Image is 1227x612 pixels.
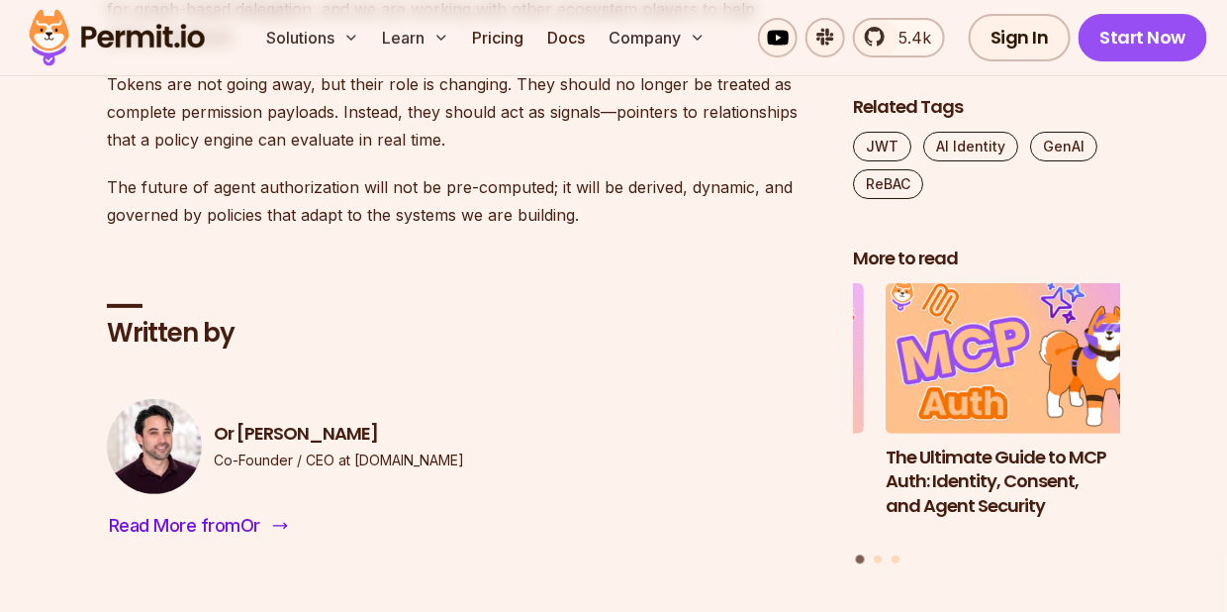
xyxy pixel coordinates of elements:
[853,132,911,161] a: JWT
[20,4,214,71] img: Permit logo
[886,283,1153,544] a: The Ultimate Guide to MCP Auth: Identity, Consent, and Agent SecurityThe Ultimate Guide to MCP Au...
[597,283,864,544] li: 3 of 3
[1030,132,1097,161] a: GenAI
[109,512,260,540] span: Read More from Or
[107,510,286,542] a: Read More fromOr
[886,445,1153,518] h3: The Ultimate Guide to MCP Auth: Identity, Consent, and Agent Security
[886,283,1153,544] li: 1 of 3
[375,18,457,57] button: Learn
[874,556,882,563] button: Go to slide 2
[886,283,1153,434] img: The Ultimate Guide to MCP Auth: Identity, Consent, and Agent Security
[853,169,923,199] a: ReBAC
[107,70,821,153] p: Tokens are not going away, but their role is changing. They should no longer be treated as comple...
[107,399,202,494] img: Or Weis
[107,173,821,229] p: The future of agent authorization will not be pre-computed; it will be derived, dynamic, and gove...
[1079,14,1208,61] a: Start Now
[853,283,1120,567] div: Posts
[969,14,1071,61] a: Sign In
[923,132,1018,161] a: AI Identity
[214,422,464,447] h3: Or [PERSON_NAME]
[853,247,1120,271] h2: More to read
[887,26,931,50] span: 5.4k
[214,451,464,470] p: Co-Founder / CEO at [DOMAIN_NAME]
[853,18,945,57] a: 5.4k
[602,18,713,57] button: Company
[540,18,594,57] a: Docs
[856,556,865,564] button: Go to slide 1
[853,95,1120,120] h2: Related Tags
[107,316,821,352] h2: Written by
[465,18,532,57] a: Pricing
[597,445,864,494] h3: Prisma ORM Data Filtering with ReBAC
[597,283,864,434] img: Prisma ORM Data Filtering with ReBAC
[892,556,899,563] button: Go to slide 3
[259,18,367,57] button: Solutions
